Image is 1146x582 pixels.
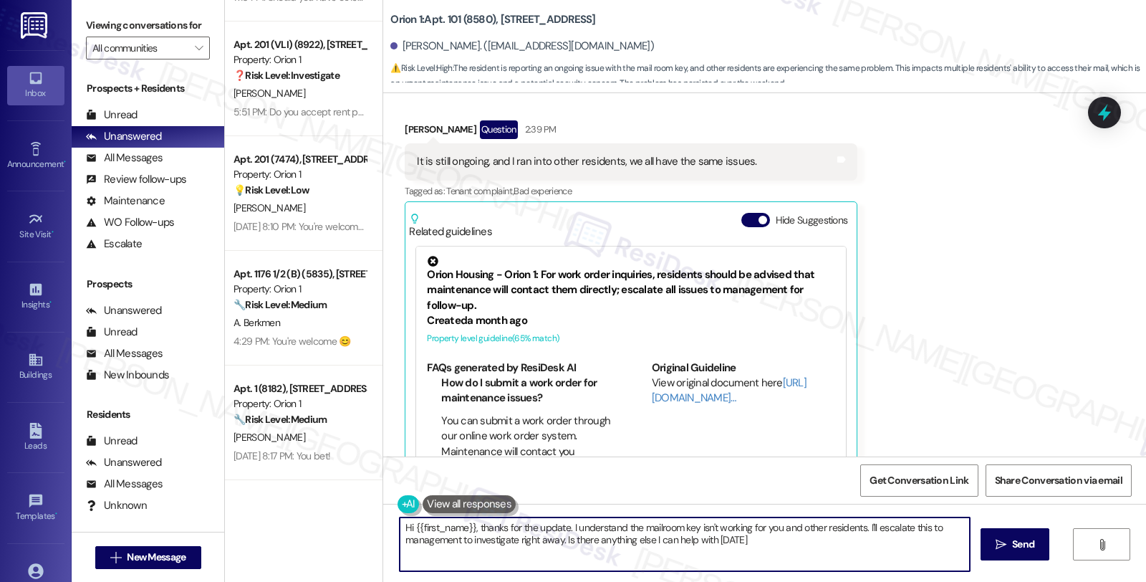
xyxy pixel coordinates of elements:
a: Insights • [7,277,64,316]
div: Apt. 1 (8182), [STREET_ADDRESS] [233,381,366,396]
span: • [64,157,66,167]
button: New Message [95,546,201,569]
div: Unanswered [86,455,162,470]
div: Unanswered [86,129,162,144]
li: How do I submit a work order for maintenance issues? [441,376,611,406]
button: Get Conversation Link [860,464,978,497]
span: • [49,297,52,307]
span: [PERSON_NAME] [233,431,305,444]
div: 4:29 PM: You're welcome 😊 [233,335,351,348]
a: Site Visit • [7,207,64,246]
a: [URL][DOMAIN_NAME]… [652,376,806,405]
div: Tagged as: [405,181,857,201]
span: Get Conversation Link [870,473,968,488]
textarea: To enrich screen reader interactions, please activate Accessibility in Grammarly extension settings [400,517,970,571]
a: Leads [7,419,64,457]
div: It is still ongoing, and I ran into other residents, we all have the same issues. [417,154,756,169]
div: Property: Orion 1 [233,52,366,67]
div: [DATE] 8:17 PM: You bet! [233,449,330,462]
div: Prospects + Residents [72,81,224,96]
i:  [996,539,1006,550]
div: Property: Orion 1 [233,167,366,182]
div: 2:39 PM [521,122,556,137]
div: Property: Orion 1 [233,282,366,297]
div: Apt. 201 (7474), [STREET_ADDRESS] [233,152,366,167]
div: Residents [72,407,224,422]
span: • [52,227,54,237]
div: Property: Orion 1 [233,396,366,411]
b: Original Guideline [652,361,736,375]
div: Apt. 1176 1/2 (B) (5835), [STREET_ADDRESS] [233,267,366,282]
label: Viewing conversations for [86,14,210,37]
div: All Messages [86,346,163,361]
img: ResiDesk Logo [21,12,50,39]
div: [PERSON_NAME] [405,120,857,143]
span: [PERSON_NAME] [233,87,305,100]
div: Maintenance [86,194,165,209]
span: Send [1012,537,1034,552]
strong: 🔧 Risk Level: Medium [233,413,327,426]
div: Question [480,120,518,138]
div: [PERSON_NAME]. ([EMAIL_ADDRESS][DOMAIN_NAME]) [390,39,654,54]
span: A. Berkmen [233,316,280,329]
i:  [1097,539,1107,550]
div: Prospects [72,277,224,292]
span: Bad experience [514,185,572,197]
span: [PERSON_NAME] [233,201,305,214]
strong: ⚠️ Risk Level: High [390,62,452,74]
li: You can submit a work order through our online work order system. Maintenance will contact you di... [441,414,611,490]
input: All communities [92,37,187,59]
span: Tenant complaint , [446,185,514,197]
div: View original document here [652,376,836,406]
div: Unknown [86,498,147,513]
div: Apt. 201 (VLI) (8922), [STREET_ADDRESS] [233,37,366,52]
a: Inbox [7,66,64,105]
strong: ❓ Risk Level: Investigate [233,69,340,82]
div: Escalate [86,237,142,252]
span: Share Conversation via email [995,473,1122,488]
div: New Inbounds [86,368,169,383]
div: All Messages [86,477,163,492]
i:  [195,42,203,54]
strong: 💡 Risk Level: Low [233,183,309,196]
b: FAQs generated by ResiDesk AI [427,361,576,375]
div: Unread [86,108,138,123]
span: • [55,509,57,519]
div: Orion Housing - Orion 1: For work order inquiries, residents should be advised that maintenance w... [427,256,835,313]
div: Property level guideline ( 65 % match) [427,331,835,346]
div: Unanswered [86,303,162,318]
a: Buildings [7,348,64,386]
div: Review follow-ups [86,172,186,187]
div: Unread [86,434,138,449]
button: Send [981,528,1050,560]
div: Created a month ago [427,313,835,328]
div: 5:51 PM: Do you accept rent payments in money orders? If so where do I send it& write it out to ? [233,105,635,118]
i:  [110,552,121,563]
button: Share Conversation via email [986,464,1132,497]
div: WO Follow-ups [86,215,174,230]
div: All Messages [86,151,163,166]
b: Orion 1: Apt. 101 (8580), [STREET_ADDRESS] [390,12,595,27]
a: Templates • [7,489,64,528]
span: : The resident is reporting an ongoing issue with the mail room key, and other residents are expe... [390,61,1146,92]
strong: 🔧 Risk Level: Medium [233,298,327,311]
div: [DATE] 8:10 PM: You're welcome, [PERSON_NAME]! Let me know if you need anything else. [233,220,605,233]
div: Unread [86,325,138,340]
span: New Message [127,550,186,565]
div: Related guidelines [409,213,492,239]
label: Hide Suggestions [776,213,848,228]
